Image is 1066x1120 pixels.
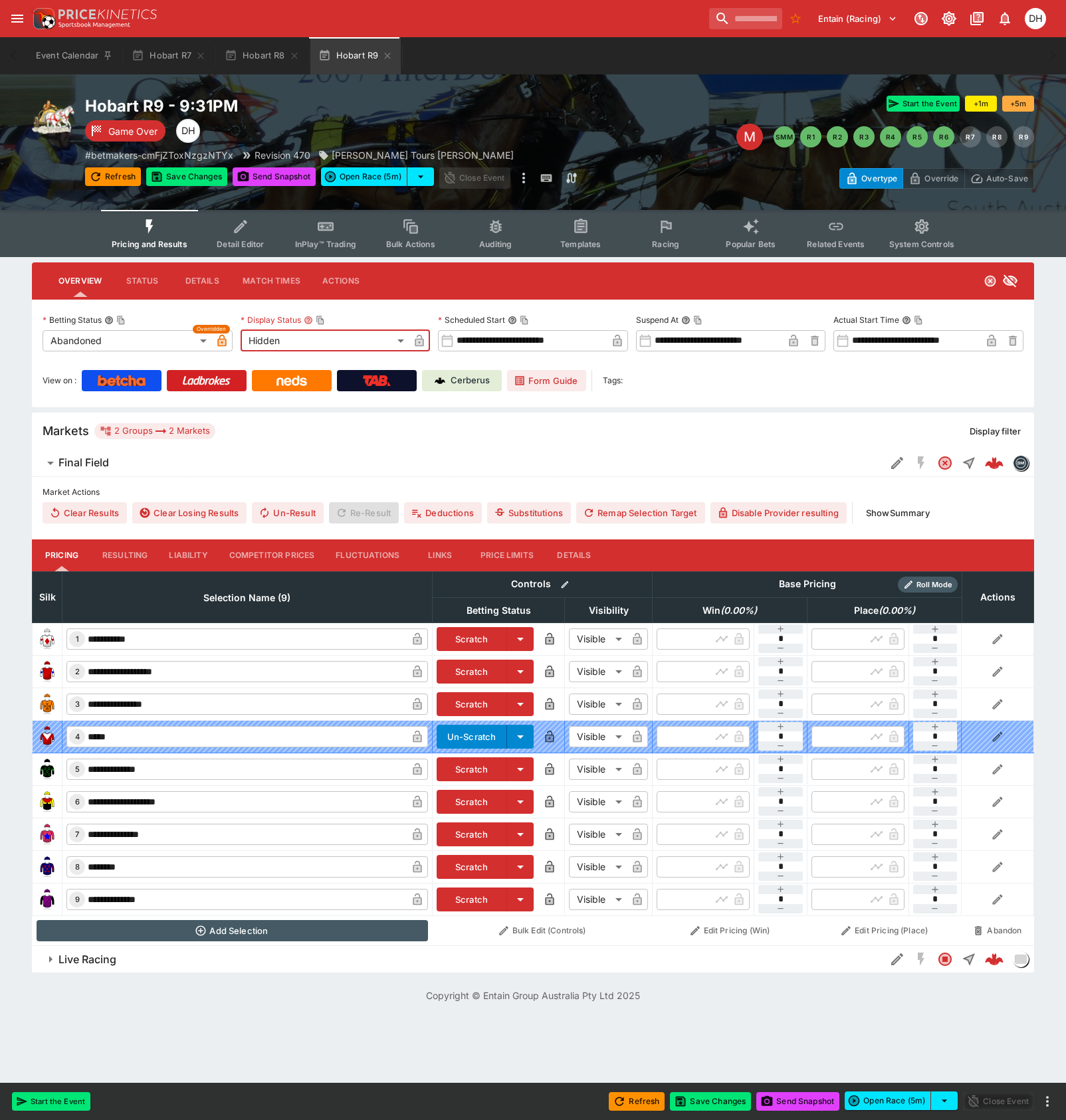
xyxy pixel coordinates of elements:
button: Scratch [437,757,508,781]
div: 2 Groups 2 Markets [100,423,210,439]
button: Display filter [962,420,1029,442]
span: Overridden [197,325,226,333]
div: Start From [839,168,1034,189]
svg: Abandoned [984,274,997,288]
div: Visible [569,856,627,878]
button: Edit Pricing (Win) [657,920,803,941]
button: Remap Selection Target [576,502,705,523]
img: runner 5 [37,759,58,780]
img: PriceKinetics Logo [29,5,56,32]
img: Neds [276,375,306,386]
span: 3 [72,700,82,709]
div: Visible [569,694,627,715]
button: Hobart R7 [124,37,214,74]
th: Silk [33,571,62,622]
label: Tags: [603,370,623,391]
div: Show/hide Price Roll mode configuration. [898,577,958,593]
p: Override [924,171,958,185]
img: runner 9 [37,889,58,910]
div: split button [321,167,434,186]
div: Morey's Tours Pace [318,148,514,162]
span: Auditing [479,239,512,249]
button: Straight [957,451,981,475]
img: logo-cerberus--red.svg [985,950,1004,969]
span: Templates [560,239,601,249]
button: Details [172,265,232,297]
button: Links [410,539,470,571]
button: Abandoned [933,451,957,475]
th: Controls [432,571,653,597]
img: Ladbrokes [182,375,231,386]
button: Select Tenant [810,8,905,29]
button: Clear Losing Results [132,502,247,523]
nav: pagination navigation [774,126,1034,147]
div: Visible [569,759,627,780]
button: Scratch [437,855,508,879]
img: runner 3 [37,694,58,715]
button: more [1039,1093,1055,1109]
img: Betcha [98,375,146,386]
button: SMM [774,126,795,147]
button: more [516,167,532,189]
span: Roll Mode [911,579,958,591]
span: Re-Result [329,502,399,523]
img: runner 2 [37,661,58,682]
div: Visible [569,791,627,812]
label: Market Actions [43,482,1023,502]
button: Documentation [965,7,989,31]
button: Overtype [839,168,903,189]
button: Final Field [32,450,885,476]
button: select merge strategy [407,167,434,186]
span: Betting Status [452,603,546,618]
button: Disable Provider resulting [710,502,847,523]
button: Actual Start TimeCopy To Clipboard [902,316,911,325]
p: Revision 470 [255,148,310,162]
button: Betting StatusCopy To Clipboard [104,316,114,325]
button: Open Race (5m) [845,1091,931,1110]
img: runner 6 [37,791,58,812]
button: Refresh [85,167,141,186]
span: 8 [72,862,82,872]
button: Send Snapshot [233,167,316,186]
button: Copy To Clipboard [316,316,325,325]
button: Live Racing [32,946,885,973]
button: SGM Disabled [909,947,933,971]
button: Notifications [993,7,1017,31]
button: open drawer [5,7,29,31]
div: split button [845,1091,958,1110]
button: Closed [933,947,957,971]
span: InPlay™ Trading [295,239,356,249]
span: Detail Editor [217,239,264,249]
span: 4 [72,732,82,741]
div: Event type filters [101,210,965,257]
h5: Markets [43,423,89,438]
p: Display Status [241,314,301,326]
input: search [709,8,782,29]
a: Cerberus [422,370,502,391]
button: Price Limits [470,539,544,571]
button: Actions [311,265,371,297]
button: R6 [933,126,954,147]
button: No Bookmarks [785,8,806,29]
button: Un-Scratch [437,725,508,749]
span: 6 [72,797,82,806]
img: runner 1 [37,628,58,650]
h6: Live Racing [58,953,116,967]
button: Competitor Prices [219,539,326,571]
svg: Abandoned [937,455,953,471]
span: System Controls [889,239,954,249]
img: runner 7 [37,824,58,845]
div: Visible [569,889,627,910]
button: Hobart R9 [310,37,401,74]
button: R9 [1013,126,1034,147]
a: 0672d5df-4f64-480c-ae75-acfab60cfa83 [981,946,1008,973]
img: TabNZ [363,375,391,386]
button: Details [544,539,604,571]
p: Game Over [108,124,158,138]
button: R7 [960,126,981,147]
button: Substitutions [487,502,571,523]
img: harness_racing.png [32,96,74,138]
button: select merge strategy [931,1091,958,1110]
div: Dan Hooper [176,119,200,143]
button: Scratch [437,790,508,814]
